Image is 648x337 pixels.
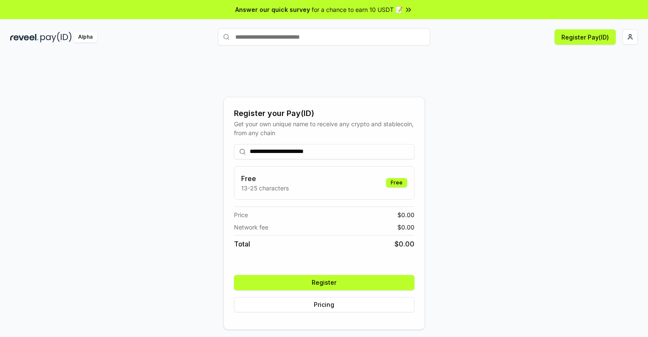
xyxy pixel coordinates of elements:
[397,223,414,232] span: $ 0.00
[234,108,414,119] div: Register your Pay(ID)
[312,5,403,14] span: for a chance to earn 10 USDT 📝
[234,210,248,219] span: Price
[10,32,39,42] img: reveel_dark
[234,119,414,137] div: Get your own unique name to receive any crypto and stablecoin, from any chain
[73,32,97,42] div: Alpha
[234,297,414,312] button: Pricing
[241,184,289,193] p: 13-25 characters
[235,5,310,14] span: Answer our quick survey
[241,173,289,184] h3: Free
[397,210,414,219] span: $ 0.00
[394,239,414,249] span: $ 0.00
[386,178,407,187] div: Free
[234,239,250,249] span: Total
[555,29,616,45] button: Register Pay(ID)
[234,275,414,290] button: Register
[234,223,268,232] span: Network fee
[40,32,72,42] img: pay_id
